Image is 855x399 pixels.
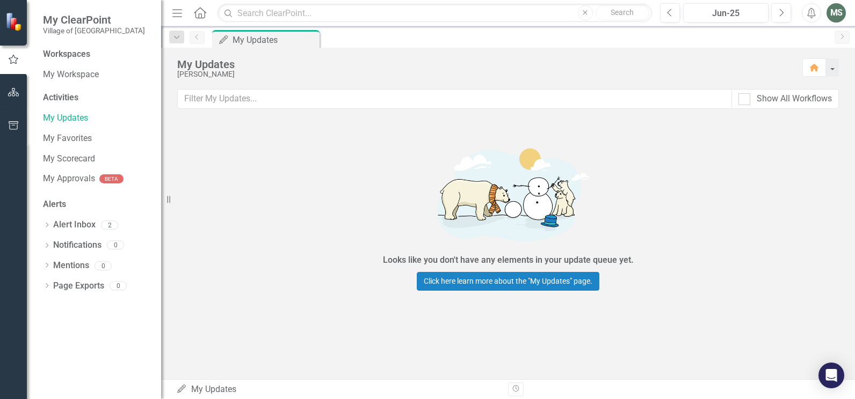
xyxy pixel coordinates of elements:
a: Alert Inbox [53,219,96,231]
div: 0 [110,282,127,291]
button: MS [827,3,846,23]
div: 0 [95,261,112,270]
a: My Workspace [43,69,150,81]
button: Jun-25 [683,3,769,23]
span: My ClearPoint [43,13,145,26]
a: My Approvals [43,173,95,185]
a: Page Exports [53,280,104,292]
a: My Scorecard [43,153,150,165]
a: My Updates [43,112,150,124]
div: My Updates [233,33,317,47]
div: 0 [107,241,124,250]
span: Search [611,8,634,17]
img: ClearPoint Strategy [5,12,24,31]
a: Mentions [53,260,89,272]
input: Filter My Updates... [177,89,732,109]
div: Workspaces [43,48,90,61]
a: Notifications [53,239,102,252]
div: [PERSON_NAME] [177,70,792,78]
div: BETA [99,174,124,183]
div: Looks like you don't have any elements in your update queue yet. [383,254,634,267]
div: Activities [43,92,150,104]
div: Alerts [43,198,150,211]
div: My Updates [177,58,792,70]
img: Getting started [347,137,669,251]
div: Open Intercom Messenger [818,363,844,388]
div: My Updates [176,383,500,396]
div: 2 [101,220,118,230]
input: Search ClearPoint... [218,4,652,23]
small: Village of [GEOGRAPHIC_DATA] [43,26,145,35]
div: Jun-25 [687,7,765,20]
a: Click here learn more about the "My Updates" page. [417,272,599,291]
div: Show All Workflows [757,93,832,105]
button: Search [596,5,649,20]
a: My Favorites [43,132,150,145]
